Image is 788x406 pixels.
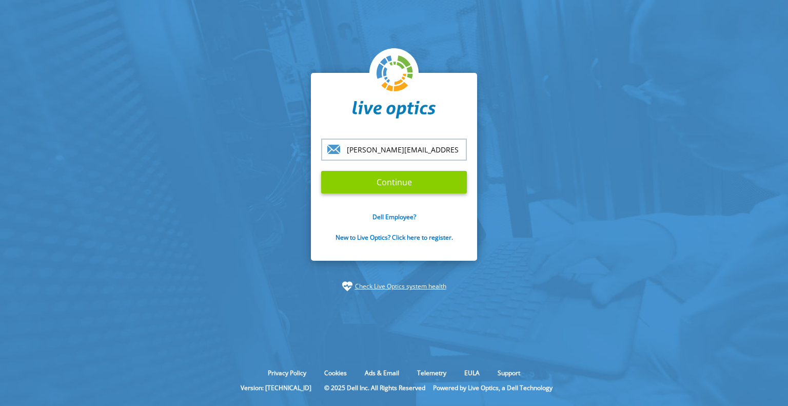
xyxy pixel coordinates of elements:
a: Dell Employee? [372,212,416,221]
a: New to Live Optics? Click here to register. [336,233,453,242]
a: Ads & Email [357,369,407,377]
a: Support [490,369,528,377]
li: © 2025 Dell Inc. All Rights Reserved [319,383,430,392]
input: Continue [321,171,467,194]
img: liveoptics-logo.svg [377,55,413,92]
img: liveoptics-word.svg [352,101,436,119]
img: status-check-icon.svg [342,281,352,292]
li: Powered by Live Optics, a Dell Technology [433,383,553,392]
a: Telemetry [409,369,454,377]
a: Check Live Optics system health [355,281,446,292]
input: email@address.com [321,139,467,161]
a: Cookies [317,369,354,377]
a: Privacy Policy [260,369,314,377]
a: EULA [457,369,487,377]
li: Version: [TECHNICAL_ID] [235,383,317,392]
